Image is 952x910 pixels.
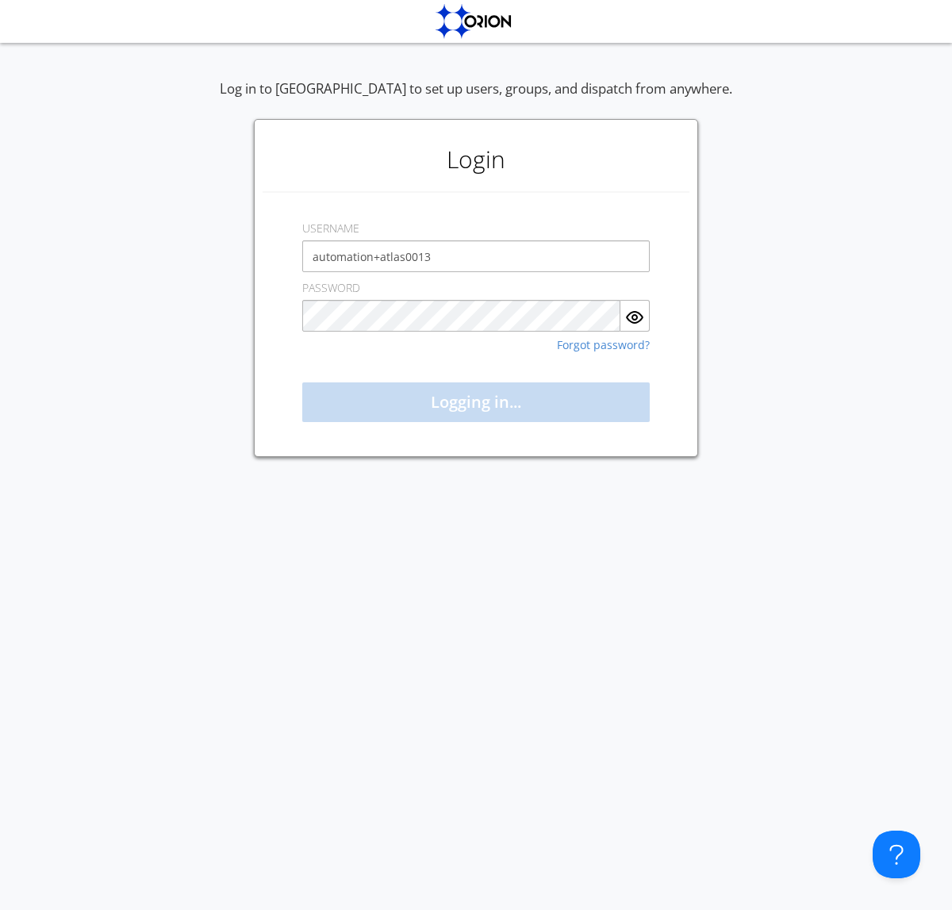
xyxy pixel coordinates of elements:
[557,340,650,351] a: Forgot password?
[263,128,689,191] h1: Login
[302,382,650,422] button: Logging in...
[220,79,732,119] div: Log in to [GEOGRAPHIC_DATA] to set up users, groups, and dispatch from anywhere.
[620,300,650,332] button: Show Password
[302,221,359,236] label: USERNAME
[302,300,620,332] input: Password
[625,308,644,327] img: eye.svg
[302,280,360,296] label: PASSWORD
[873,831,920,878] iframe: Toggle Customer Support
